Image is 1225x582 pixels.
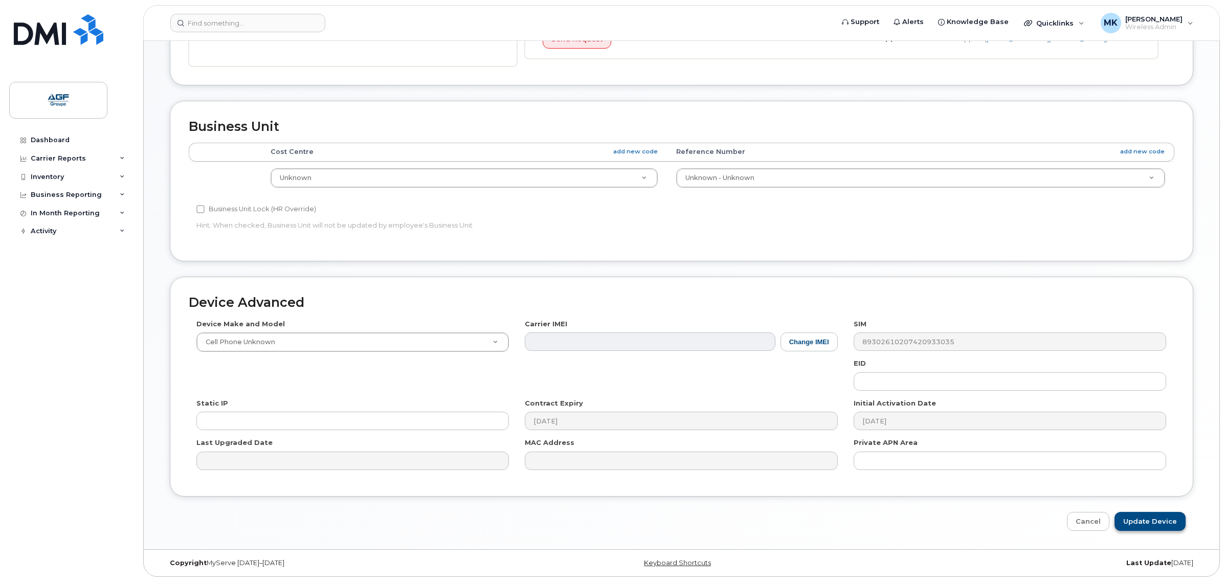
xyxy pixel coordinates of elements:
[685,174,754,182] span: Unknown - Unknown
[1036,19,1074,27] span: Quicklinks
[170,14,325,32] input: Find something...
[677,169,1165,187] a: Unknown - Unknown
[1181,538,1217,574] iframe: Messenger Launcher
[1094,13,1200,33] div: Mehdi Kaid
[886,12,931,32] a: Alerts
[271,169,657,187] a: Unknown
[189,120,1174,134] h2: Business Unit
[1125,15,1183,23] span: [PERSON_NAME]
[931,12,1016,32] a: Knowledge Base
[1125,23,1183,31] span: Wireless Admin
[196,203,316,215] label: Business Unit Lock (HR Override)
[667,143,1174,161] th: Reference Number
[849,34,941,42] strong: Carrier support contact:
[854,319,866,329] label: SIM
[1115,512,1186,531] input: Update Device
[199,338,275,347] span: Cell Phone Unknown
[189,296,1174,310] h2: Device Advanced
[196,205,205,213] input: Business Unit Lock (HR Override)
[1126,559,1171,567] strong: Last Update
[854,359,866,368] label: EID
[196,398,228,408] label: Static IP
[170,559,207,567] strong: Copyright
[280,174,311,182] span: Unknown
[525,398,583,408] label: Contract Expiry
[196,220,838,230] p: Hint: When checked, Business Unit will not be updated by employee's Business Unit
[987,34,1106,42] a: [EMAIL_ADDRESS][DOMAIN_NAME]
[854,438,918,447] label: Private APN Area
[261,143,667,161] th: Cost Centre
[162,559,508,567] div: MyServe [DATE]–[DATE]
[196,438,273,447] label: Last Upgraded Date
[1120,147,1165,156] a: add new code
[1104,17,1118,29] span: MK
[1067,512,1109,531] a: Cancel
[854,398,936,408] label: Initial Activation Date
[835,12,886,32] a: Support
[644,559,711,567] a: Keyboard Shortcuts
[197,333,508,351] a: Cell Phone Unknown
[613,147,658,156] a: add new code
[855,559,1201,567] div: [DATE]
[902,17,924,27] span: Alerts
[851,17,879,27] span: Support
[525,319,567,329] label: Carrier IMEI
[196,319,285,329] label: Device Make and Model
[525,438,574,447] label: MAC Address
[1017,13,1092,33] div: Quicklinks
[781,332,838,351] button: Change IMEI
[947,17,1009,27] span: Knowledge Base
